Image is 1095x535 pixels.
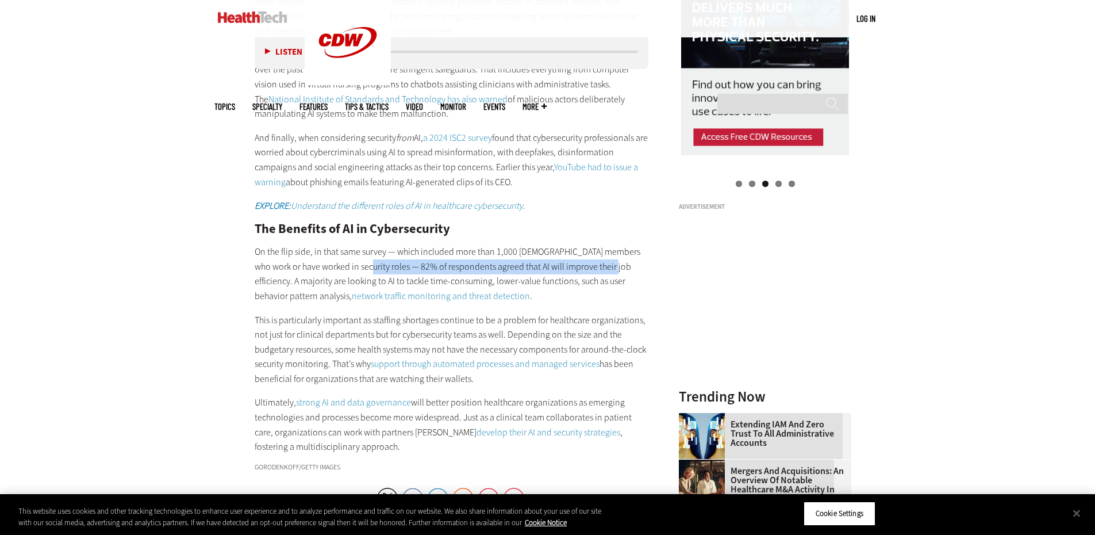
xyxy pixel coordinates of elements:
[371,358,600,370] a: support through automated processes and managed services
[255,244,649,303] p: On the flip side, in that same survey — which included more than 1,000 [DEMOGRAPHIC_DATA] members...
[255,200,525,212] em: Understand the different roles of AI in healthcare cybersecurity.
[218,12,287,23] img: Home
[440,102,466,111] a: MonITor
[477,426,620,438] a: develop their AI and security strategies
[352,290,530,302] a: network traffic monitoring and threat detection
[255,200,525,212] a: EXPLORE:Understand the different roles of AI in healthcare cybersecurity.
[255,131,649,189] p: And finally, when considering security AI, found that cybersecurity professionals are worried abo...
[255,223,649,235] h2: The Benefits of AI in Cybersecurity
[679,420,844,448] a: Extending IAM and Zero Trust to All Administrative Accounts
[762,181,769,187] a: 3
[252,102,282,111] span: Specialty
[679,460,731,469] a: business leaders shake hands in conference room
[255,464,649,471] div: gorodenkoff/Getty Images
[856,13,875,24] a: Log in
[736,181,742,187] a: 1
[749,181,755,187] a: 2
[305,76,391,88] a: CDW
[255,200,291,212] strong: EXPLORE:
[406,102,423,111] a: Video
[299,102,328,111] a: Features
[522,102,547,111] span: More
[525,518,567,528] a: More information about your privacy
[396,132,414,144] em: from
[255,313,649,387] p: This is particularly important as staffing shortages continue to be a problem for healthcare orga...
[296,396,411,408] a: strong AI and data governance
[1064,500,1089,526] button: Close
[679,467,844,503] a: Mergers and Acquisitions: An Overview of Notable Healthcare M&A Activity in [DATE]
[255,395,649,454] p: Ultimately, will better position healthcare organizations as emerging technologies and processes ...
[679,413,725,459] img: abstract image of woman with pixelated face
[856,13,875,25] div: User menu
[679,460,725,506] img: business leaders shake hands in conference room
[214,102,235,111] span: Topics
[679,389,851,404] h3: Trending Now
[775,181,782,187] a: 4
[345,102,389,111] a: Tips & Tactics
[679,413,731,422] a: abstract image of woman with pixelated face
[804,502,875,526] button: Cookie Settings
[789,181,795,187] a: 5
[483,102,505,111] a: Events
[679,204,851,210] h3: Advertisement
[423,132,492,144] a: a 2024 ISC2 survey
[18,506,602,528] div: This website uses cookies and other tracking technologies to enhance user experience and to analy...
[255,161,638,188] a: YouTube had to issue a warning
